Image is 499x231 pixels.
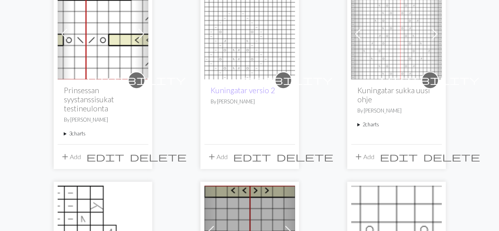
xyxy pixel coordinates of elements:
[380,151,418,162] span: edit
[130,151,187,162] span: delete
[277,151,333,162] span: delete
[84,149,127,164] button: Edit
[230,149,274,164] button: Edit
[274,149,336,164] button: Delete
[127,149,189,164] button: Delete
[204,29,295,37] a: Kuningatar versio 2
[233,152,271,162] i: Edit
[421,149,483,164] button: Delete
[354,151,363,162] span: add
[381,72,479,88] i: private
[207,151,217,162] span: add
[234,74,333,86] span: visibility
[86,152,124,162] i: Edit
[211,86,275,95] a: Kuningatar versio 2
[381,74,479,86] span: visibility
[58,29,148,37] a: Prinsessan syystanssisukat koko kerros (sis. kaaviot 2 ja 3) koko 37–39
[87,74,186,86] span: visibility
[351,149,377,164] button: Add
[351,29,442,37] a: Kuningatar sukka uusi ohje
[357,107,435,115] p: By [PERSON_NAME]
[58,149,84,164] button: Add
[234,72,333,88] i: private
[377,149,421,164] button: Edit
[380,152,418,162] i: Edit
[86,151,124,162] span: edit
[64,130,142,137] summary: 3charts
[357,86,435,104] h2: Kuningatar sukka uusi ohje
[64,116,142,124] p: By [PERSON_NAME]
[233,151,271,162] span: edit
[204,149,230,164] button: Add
[87,72,186,88] i: private
[64,86,142,113] h2: Prinsessan syystanssisukat testineulonta
[357,121,435,128] summary: 2charts
[60,151,70,162] span: add
[423,151,480,162] span: delete
[211,98,289,105] p: By [PERSON_NAME]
